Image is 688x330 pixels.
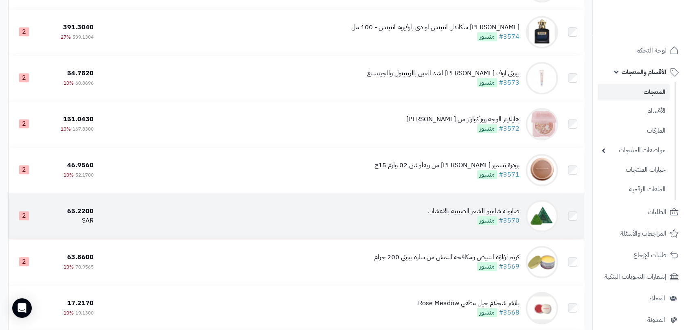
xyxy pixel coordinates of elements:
[499,262,519,271] a: #3569
[598,181,670,198] a: الملفات الرقمية
[72,125,94,133] span: 167.8300
[636,45,666,56] span: لوحة التحكم
[75,309,94,317] span: 19.1300
[19,165,29,174] span: 2
[427,207,519,216] div: صابونة شامبو الشعر الصينية بالاعشاب
[75,171,94,179] span: 52.1700
[598,41,683,60] a: لوحة التحكم
[64,309,74,317] span: 10%
[351,23,519,32] div: [PERSON_NAME] سكاندل انتينس او دي بارفيوم انتينس - 100 مل
[67,298,94,308] span: 17.2170
[75,79,94,87] span: 60.8696
[649,293,665,304] span: العملاء
[526,292,558,324] img: بلاشر شجلام جيل مطفي Rose Meadow
[63,22,94,32] span: 391.3040
[499,124,519,133] a: #3572
[43,216,94,225] div: SAR
[12,298,32,318] div: Open Intercom Messenger
[19,73,29,82] span: 2
[375,161,519,170] div: بودرة تسمير [PERSON_NAME] من ريفلوشن 02 وارم 15ج
[598,267,683,286] a: إشعارات التحويلات البنكية
[526,108,558,140] img: هايلايتر الوجه روز كوارتز من هدى بيوتي
[61,125,71,133] span: 10%
[647,314,665,326] span: المدونة
[499,216,519,225] a: #3570
[526,62,558,94] img: بيوتي اوف جوسون كريم لشد العين بالريتينول والجينسنغ
[19,257,29,266] span: 2
[406,115,519,124] div: هايلايتر الوجه روز كوارتز من [PERSON_NAME]
[374,253,519,262] div: كريم لؤلؤه التبيض ومكافحة النمش من ساره بيوتي 200 جرام
[43,207,94,216] div: 65.2200
[499,170,519,179] a: #3571
[67,160,94,170] span: 46.9560
[499,308,519,317] a: #3568
[598,288,683,308] a: العملاء
[367,69,519,78] div: بيوتي اوف [PERSON_NAME] لشد العين بالريتينول والجينسنغ
[63,114,94,124] span: 151.0430
[526,154,558,186] img: بودرة تسمير ميجا برونزر من ريفلوشن 02 وارم 15ج
[477,262,497,271] span: منشور
[499,32,519,42] a: #3574
[620,228,666,239] span: المراجعات والأسئلة
[19,211,29,220] span: 2
[598,310,683,330] a: المدونة
[75,263,94,271] span: 70.9565
[605,271,666,282] span: إشعارات التحويلات البنكية
[633,249,666,261] span: طلبات الإرجاع
[477,78,497,87] span: منشور
[19,27,29,36] span: 2
[598,224,683,243] a: المراجعات والأسئلة
[477,170,497,179] span: منشور
[622,66,666,78] span: الأقسام والمنتجات
[526,200,558,232] img: صابونة شامبو الشعر الصينية بالاعشاب
[477,216,497,225] span: منشور
[64,171,74,179] span: 10%
[19,119,29,128] span: 2
[526,16,558,48] img: جين بول غوتير سكاندل انتينس او دي بارفيوم انتينس - 100 مل
[598,142,670,159] a: مواصفات المنتجات
[598,84,670,101] a: المنتجات
[598,122,670,140] a: الماركات
[67,252,94,262] span: 63.8600
[499,78,519,87] a: #3573
[61,33,71,41] span: 27%
[477,308,497,317] span: منشور
[64,79,74,87] span: 10%
[64,263,74,271] span: 10%
[72,33,94,41] span: 539.1304
[477,32,497,41] span: منشور
[598,202,683,222] a: الطلبات
[648,206,666,218] span: الطلبات
[598,103,670,120] a: الأقسام
[67,68,94,78] span: 54.7820
[526,246,558,278] img: كريم لؤلؤه التبيض ومكافحة النمش من ساره بيوتي 200 جرام
[598,161,670,179] a: خيارات المنتجات
[418,299,519,308] div: بلاشر شجلام جيل مطفي Rose Meadow
[598,245,683,265] a: طلبات الإرجاع
[633,20,680,37] img: logo-2.png
[477,124,497,133] span: منشور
